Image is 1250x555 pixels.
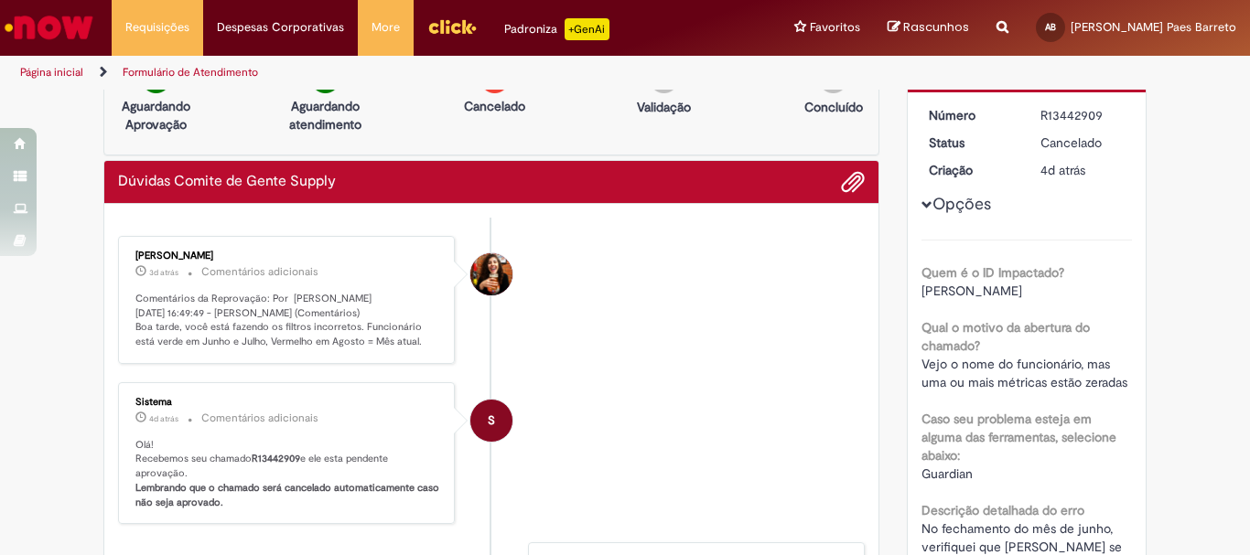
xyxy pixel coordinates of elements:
b: Qual o motivo da abertura do chamado? [921,319,1090,354]
span: [PERSON_NAME] Paes Barreto [1071,19,1236,35]
span: [PERSON_NAME] [921,283,1022,299]
time: 25/08/2025 09:06:42 [149,413,178,424]
div: Padroniza [504,18,609,40]
b: Quem é o ID Impactado? [921,264,1064,281]
h2: Dúvidas Comite de Gente Supply Histórico de tíquete [118,174,336,190]
dt: Status [915,133,1028,152]
div: R13442909 [1040,106,1126,124]
span: AB [1045,21,1056,33]
small: Comentários adicionais [201,264,318,280]
span: 3d atrás [149,267,178,278]
b: R13442909 [252,452,300,465]
span: Requisições [125,18,189,37]
b: Descrição detalhada do erro [921,502,1084,518]
button: Adicionar anexos [841,170,865,194]
p: Concluído [804,98,863,116]
span: 4d atrás [149,413,178,424]
p: +GenAi [565,18,609,40]
div: [PERSON_NAME] [135,251,440,261]
span: Guardian [921,465,973,482]
img: ServiceNow [2,9,96,46]
span: Rascunhos [903,18,969,36]
div: Sistema [135,397,440,408]
ul: Trilhas de página [14,56,820,90]
a: Formulário de Atendimento [123,65,258,80]
span: Favoritos [810,18,860,37]
span: S [488,399,495,443]
div: System [470,400,512,442]
div: 25/08/2025 09:06:27 [1040,161,1126,179]
p: Aguardando atendimento [281,97,370,133]
span: Despesas Corporativas [217,18,344,37]
dt: Criação [915,161,1028,179]
p: Validação [637,98,691,116]
time: 26/08/2025 16:49:50 [149,267,178,278]
span: 4d atrás [1040,162,1085,178]
b: Caso seu problema esteja em alguma das ferramentas, selecione abaixo: [921,411,1116,464]
span: More [372,18,400,37]
dt: Número [915,106,1028,124]
p: Cancelado [464,97,525,115]
span: Vejo o nome do funcionário, mas uma ou mais métricas estão zeradas [921,356,1127,390]
img: click_logo_yellow_360x200.png [427,13,477,40]
a: Rascunhos [888,19,969,37]
p: Comentários da Reprovação: Por [PERSON_NAME] [DATE] 16:49:49 - [PERSON_NAME] (Comentários) Boa ta... [135,292,440,349]
p: Aguardando Aprovação [112,97,200,133]
div: Cancelado [1040,133,1126,152]
small: Comentários adicionais [201,411,318,426]
a: Página inicial [20,65,83,80]
b: Lembrando que o chamado será cancelado automaticamente caso não seja aprovado. [135,481,442,509]
p: Olá! Recebemos seu chamado e ele esta pendente aprovação. [135,438,440,510]
div: Tayna Marcia Teixeira Ferreira [470,253,512,295]
time: 25/08/2025 09:06:27 [1040,162,1085,178]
